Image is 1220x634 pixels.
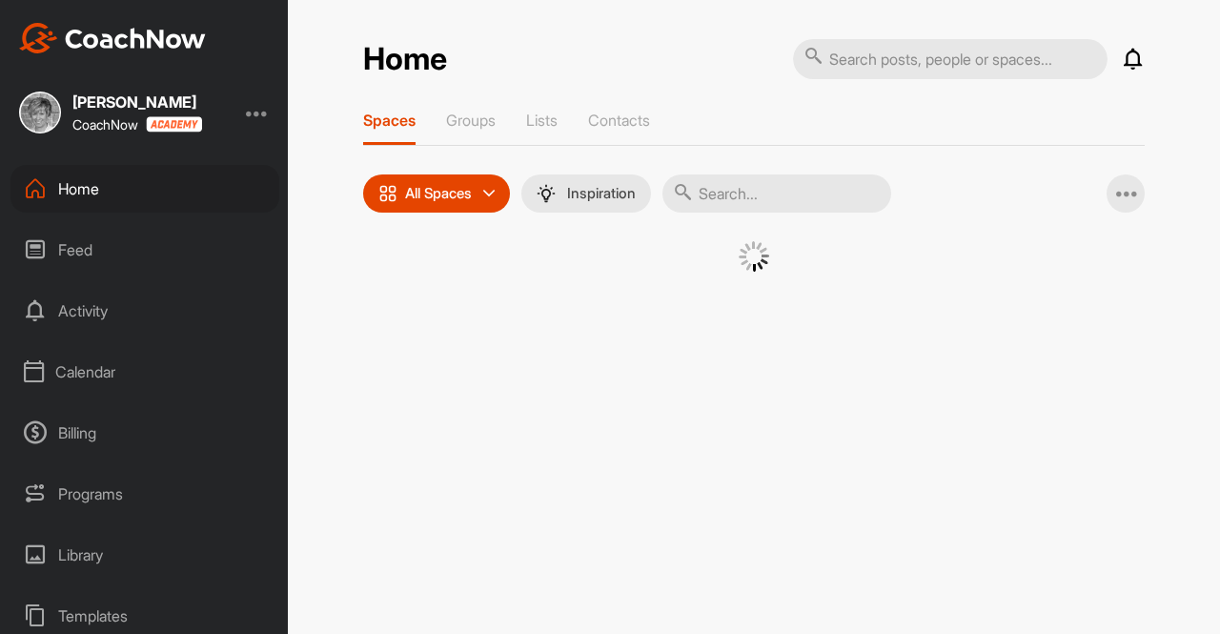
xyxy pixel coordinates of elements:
p: All Spaces [405,186,472,201]
p: Groups [446,111,496,130]
div: Activity [10,287,279,335]
div: Programs [10,470,279,518]
p: Lists [526,111,558,130]
div: CoachNow [72,116,202,133]
p: Inspiration [567,186,636,201]
div: [PERSON_NAME] [72,94,202,110]
img: CoachNow [19,23,206,53]
p: Contacts [588,111,650,130]
div: Library [10,531,279,579]
input: Search... [662,174,891,213]
h2: Home [363,41,447,78]
input: Search posts, people or spaces... [793,39,1108,79]
img: icon [378,184,397,203]
img: square_79ec8c51d126512d5cf6ea9b3775d7e2.jpg [19,92,61,133]
p: Spaces [363,111,416,130]
img: G6gVgL6ErOh57ABN0eRmCEwV0I4iEi4d8EwaPGI0tHgoAbU4EAHFLEQAh+QQFCgALACwIAA4AGAASAAAEbHDJSesaOCdk+8xg... [739,241,769,272]
div: Feed [10,226,279,274]
img: CoachNow acadmey [146,116,202,133]
div: Home [10,165,279,213]
img: menuIcon [537,184,556,203]
div: Billing [10,409,279,457]
div: Calendar [10,348,279,396]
